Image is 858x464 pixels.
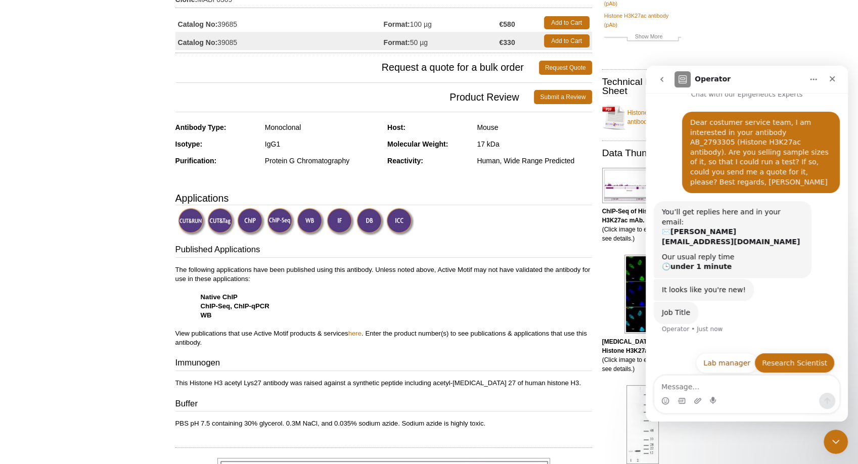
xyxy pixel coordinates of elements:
[175,379,592,388] p: This Histone H3 acetyl Lys27 antibody was raised against a synthetic peptide including acetyl-[ME...
[602,102,683,132] a: Histone H3K27ac antibody (mAb)
[386,208,414,236] img: Immunocytochemistry Validated
[201,302,269,310] strong: ChIP-Seq, ChIP-qPCR
[387,140,448,148] strong: Molecular Weight:
[602,149,683,158] h2: Data Thumbnails
[384,20,410,29] strong: Format:
[175,244,592,258] h3: Published Applications
[534,90,592,104] a: Submit a Review
[624,255,661,334] img: Histone H3K27ac antibody (mAb) tested by immunofluorescence.
[175,265,592,347] p: The following applications have been published using this antibody. Unless noted above, Active Mo...
[499,38,515,47] strong: €330
[175,357,592,371] h3: Immunogen
[384,14,500,32] td: 100 µg
[602,208,660,224] b: ChIP-Seq of Histone H3K27ac mAb.
[178,20,218,29] strong: Catalog No:
[387,157,423,165] strong: Reactivity:
[824,430,848,454] iframe: Intercom live chat
[175,61,539,75] span: Request a quote for a bulk order
[175,123,227,131] strong: Antibody Type:
[237,208,265,236] img: ChIP Validated
[646,66,848,422] iframe: Intercom live chat
[265,156,380,165] div: Protein G Chromatography
[207,208,235,236] img: CUT&Tag Validated
[387,123,405,131] strong: Host:
[178,208,206,236] img: CUT&RUN Validated
[602,168,696,203] img: Histone H3K27ac antibody (mAb) tested by ChIP-Seq.
[602,207,683,243] p: (Click image to enlarge and see details.)
[477,140,592,149] div: 17 kDa
[297,208,325,236] img: Western Blot Validated
[384,38,410,47] strong: Format:
[175,90,534,104] span: Product Review
[602,337,683,374] p: (Click image to enlarge and see details.)
[602,338,676,354] b: [MEDICAL_DATA] stain of Histone H3K27ac mAb.
[544,34,590,48] a: Add to Cart
[604,32,681,43] a: Show More
[356,208,384,236] img: Dot Blot Validated
[265,140,380,149] div: IgG1
[201,293,238,301] strong: Native ChIP
[626,385,659,464] img: Histone H3K27ac antibody (mAb) tested by Western blot.
[267,208,295,236] img: ChIP-Seq Validated
[265,123,380,132] div: Monoclonal
[604,11,681,29] a: Histone H3K27ac antibody (pAb)
[327,208,354,236] img: Immunofluorescence Validated
[477,123,592,132] div: Mouse
[477,156,592,165] div: Human, Wide Range Predicted
[201,311,212,319] strong: WB
[175,32,384,50] td: 39085
[175,419,592,428] p: PBS pH 7.5 containing 30% glycerol. 0.3M NaCl, and 0.035% sodium azide. Sodium azide is highly to...
[175,191,592,206] h3: Applications
[384,32,500,50] td: 50 µg
[348,330,362,337] a: here
[544,16,590,29] a: Add to Cart
[175,140,203,148] strong: Isotype:
[175,157,217,165] strong: Purification:
[602,77,683,96] h2: Technical Data Sheet
[178,38,218,47] strong: Catalog No:
[175,14,384,32] td: 39685
[499,20,515,29] strong: €580
[175,398,592,412] h3: Buffer
[539,61,592,75] a: Request Quote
